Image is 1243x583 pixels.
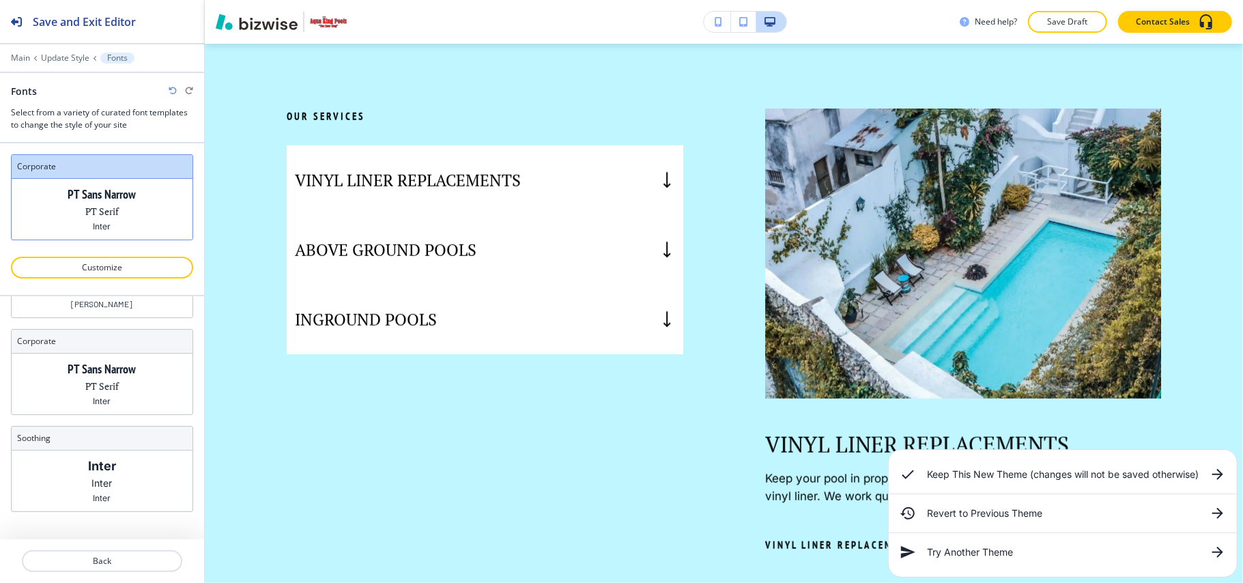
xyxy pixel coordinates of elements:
[287,285,683,354] button: INGROUND POOLS
[72,299,133,309] p: [PERSON_NAME]
[287,109,683,125] p: Our Services
[310,16,347,28] img: Your Logo
[11,53,30,63] button: Main
[11,426,193,512] div: soothingInterInterInter
[11,106,193,131] h3: Select from a variety of curated font templates to change the style of your site
[975,16,1017,28] h3: Need help?
[1028,11,1107,33] button: Save Draft
[889,500,1237,527] div: Revert to Previous Theme
[765,537,921,554] span: Vinyl Liner Replacements
[22,550,182,572] button: Back
[1136,16,1190,28] p: Contact Sales
[765,431,1162,457] h4: VINYL LINER REPLACEMENTS
[41,53,89,63] button: Update Style
[889,539,1237,566] div: Try Another Theme
[33,14,136,30] h2: Save and Exit Editor
[23,555,181,567] p: Back
[85,379,119,393] p: PT Serif
[927,545,1199,560] h6: Try Another Theme
[17,335,187,347] h3: corporate
[85,204,119,218] p: PT Serif
[295,309,437,330] h5: INGROUND POOLS
[295,240,476,260] h5: ABOVE GROUND POOLS
[17,432,187,444] h3: soothing
[68,187,137,201] p: PT Sans Narrow
[100,53,134,63] button: Fonts
[94,221,111,231] p: Inter
[765,109,1162,399] img: e879b1b0a4823bdadba4c0a513ab9fcc.webp
[17,160,187,173] h3: corporate
[107,53,128,63] p: Fonts
[295,170,521,190] h5: VINYL LINER REPLACEMENTS
[927,467,1199,482] h6: Keep This New Theme (changes will not be saved otherwise)
[287,145,683,215] button: VINYL LINER REPLACEMENTS
[88,459,116,473] p: Inter
[765,470,1162,505] h6: Keep your pool in proper working condition by having us replace the vinyl liner. We work quickly ...
[94,396,111,406] p: Inter
[11,84,37,98] h2: Fonts
[1046,16,1089,28] p: Save Draft
[287,215,683,285] button: ABOVE GROUND POOLS
[94,493,111,503] p: Inter
[216,14,298,30] img: Bizwise Logo
[92,476,113,490] p: Inter
[889,461,1237,488] div: Keep This New Theme (changes will not be saved otherwise)
[765,527,951,564] button: Vinyl Liner Replacements
[11,329,193,415] div: corporatePT Sans NarrowPT SerifInter
[29,261,175,274] p: Customize
[11,257,193,279] button: Customize
[927,506,1199,521] h6: Revert to Previous Theme
[1118,11,1232,33] button: Contact Sales
[68,362,137,376] p: PT Sans Narrow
